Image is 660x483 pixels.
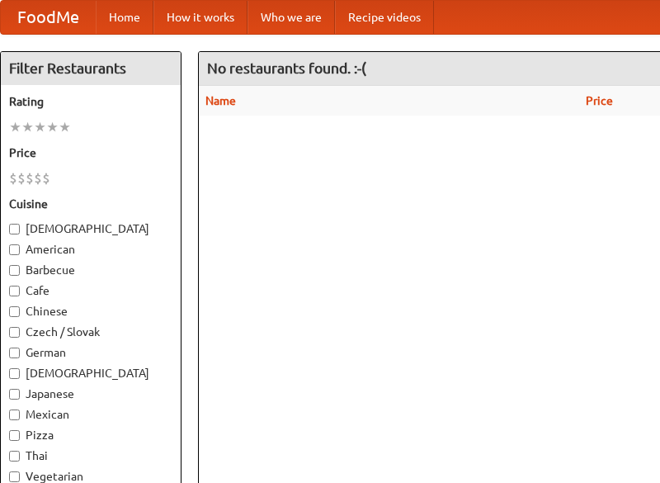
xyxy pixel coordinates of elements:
li: $ [34,169,42,187]
li: $ [9,169,17,187]
li: ★ [34,118,46,136]
input: [DEMOGRAPHIC_DATA] [9,224,20,234]
label: Mexican [9,406,172,423]
input: Thai [9,451,20,462]
li: $ [17,169,26,187]
label: Cafe [9,282,172,299]
li: $ [26,169,34,187]
a: Who we are [247,1,335,34]
label: German [9,344,172,361]
input: Mexican [9,410,20,420]
ng-pluralize: No restaurants found. :-( [207,60,366,76]
li: ★ [21,118,34,136]
label: Czech / Slovak [9,324,172,340]
a: Recipe videos [335,1,434,34]
a: Home [96,1,153,34]
input: American [9,244,20,255]
input: Vegetarian [9,471,20,482]
label: [DEMOGRAPHIC_DATA] [9,365,172,381]
li: ★ [46,118,59,136]
li: ★ [9,118,21,136]
input: German [9,348,20,358]
a: FoodMe [1,1,96,34]
h5: Price [9,144,172,161]
label: Pizza [9,427,172,443]
label: Chinese [9,303,172,320]
label: Barbecue [9,262,172,278]
input: Barbecue [9,265,20,276]
a: Price [586,94,613,107]
label: Thai [9,447,172,464]
label: American [9,241,172,258]
input: [DEMOGRAPHIC_DATA] [9,368,20,379]
li: ★ [59,118,71,136]
li: $ [42,169,50,187]
input: Chinese [9,306,20,317]
label: [DEMOGRAPHIC_DATA] [9,220,172,237]
a: How it works [153,1,247,34]
h5: Cuisine [9,196,172,212]
input: Czech / Slovak [9,327,20,338]
a: Name [205,94,236,107]
input: Cafe [9,286,20,296]
input: Pizza [9,430,20,441]
label: Japanese [9,386,172,402]
h5: Rating [9,93,172,110]
input: Japanese [9,389,20,400]
h4: Filter Restaurants [1,52,181,85]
